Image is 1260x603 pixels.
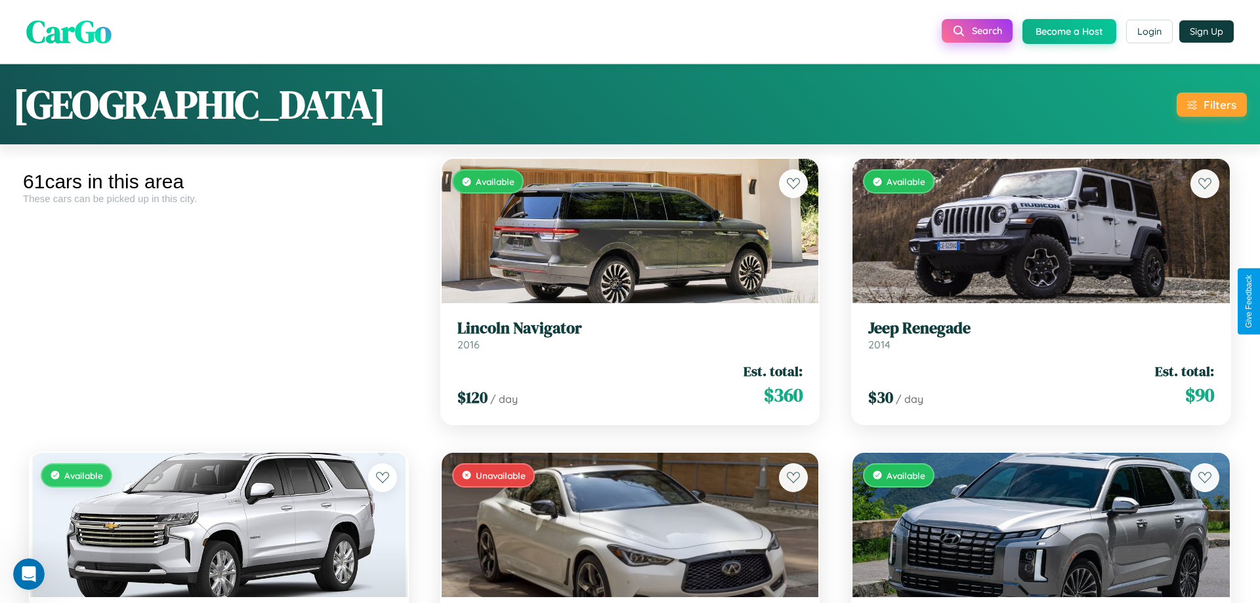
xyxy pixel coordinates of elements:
[1177,93,1247,117] button: Filters
[1244,275,1253,328] div: Give Feedback
[476,176,514,187] span: Available
[972,25,1002,37] span: Search
[1155,362,1214,381] span: Est. total:
[868,319,1214,338] h3: Jeep Renegade
[1204,98,1236,112] div: Filters
[23,193,415,204] div: These cars can be picked up in this city.
[457,319,803,338] h3: Lincoln Navigator
[887,470,925,481] span: Available
[1126,20,1173,43] button: Login
[457,386,488,408] span: $ 120
[896,392,923,405] span: / day
[457,338,480,351] span: 2016
[476,470,526,481] span: Unavailable
[744,362,803,381] span: Est. total:
[887,176,925,187] span: Available
[1179,20,1234,43] button: Sign Up
[1185,382,1214,408] span: $ 90
[13,77,386,131] h1: [GEOGRAPHIC_DATA]
[764,382,803,408] span: $ 360
[26,10,112,53] span: CarGo
[1022,19,1116,44] button: Become a Host
[457,319,803,351] a: Lincoln Navigator2016
[64,470,103,481] span: Available
[868,338,891,351] span: 2014
[23,171,415,193] div: 61 cars in this area
[13,558,45,590] iframe: Intercom live chat
[942,19,1013,43] button: Search
[490,392,518,405] span: / day
[868,386,893,408] span: $ 30
[868,319,1214,351] a: Jeep Renegade2014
